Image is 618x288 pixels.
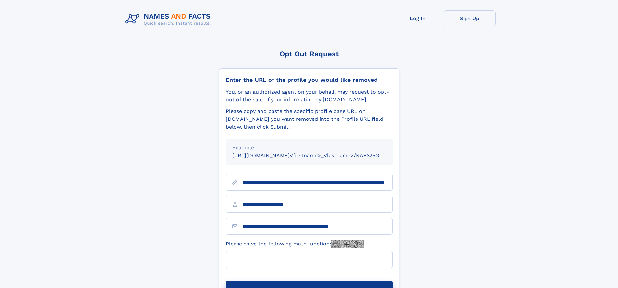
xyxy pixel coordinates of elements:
div: Example: [232,144,386,152]
div: Opt Out Request [219,50,399,58]
label: Please solve the following math function: [226,240,364,248]
div: Enter the URL of the profile you would like removed [226,76,393,83]
img: Logo Names and Facts [123,10,216,28]
small: [URL][DOMAIN_NAME]<firstname>_<lastname>/NAF325G-xxxxxxxx [232,152,405,158]
div: Please copy and paste the specific profile page URL on [DOMAIN_NAME] you want removed into the Pr... [226,107,393,131]
a: Log In [392,10,444,26]
a: Sign Up [444,10,496,26]
div: You, or an authorized agent on your behalf, may request to opt-out of the sale of your informatio... [226,88,393,104]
